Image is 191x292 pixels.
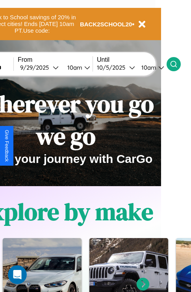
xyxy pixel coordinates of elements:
div: 10 / 5 / 2025 [97,64,129,71]
label: From [18,56,93,63]
div: Give Feedback [4,130,9,162]
iframe: Intercom live chat [8,265,27,284]
button: 10am [61,63,93,72]
div: 10am [63,64,84,71]
b: BACK2SCHOOL20 [80,21,132,28]
label: Until [97,56,167,63]
div: 10am [137,64,158,71]
div: 9 / 29 / 2025 [20,64,53,71]
button: 10am [135,63,167,72]
button: 9/29/2025 [18,63,61,72]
